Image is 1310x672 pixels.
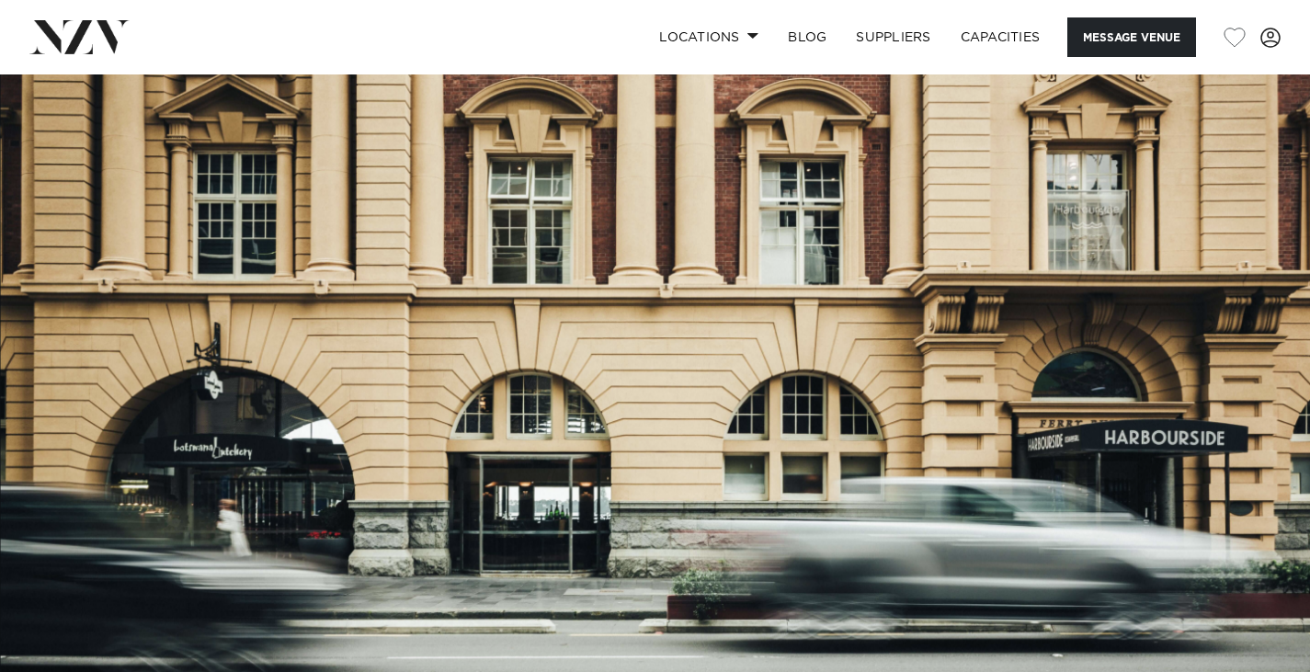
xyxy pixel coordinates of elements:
[644,17,773,57] a: Locations
[946,17,1055,57] a: Capacities
[841,17,945,57] a: SUPPLIERS
[773,17,841,57] a: BLOG
[29,20,130,53] img: nzv-logo.png
[1067,17,1196,57] button: Message Venue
